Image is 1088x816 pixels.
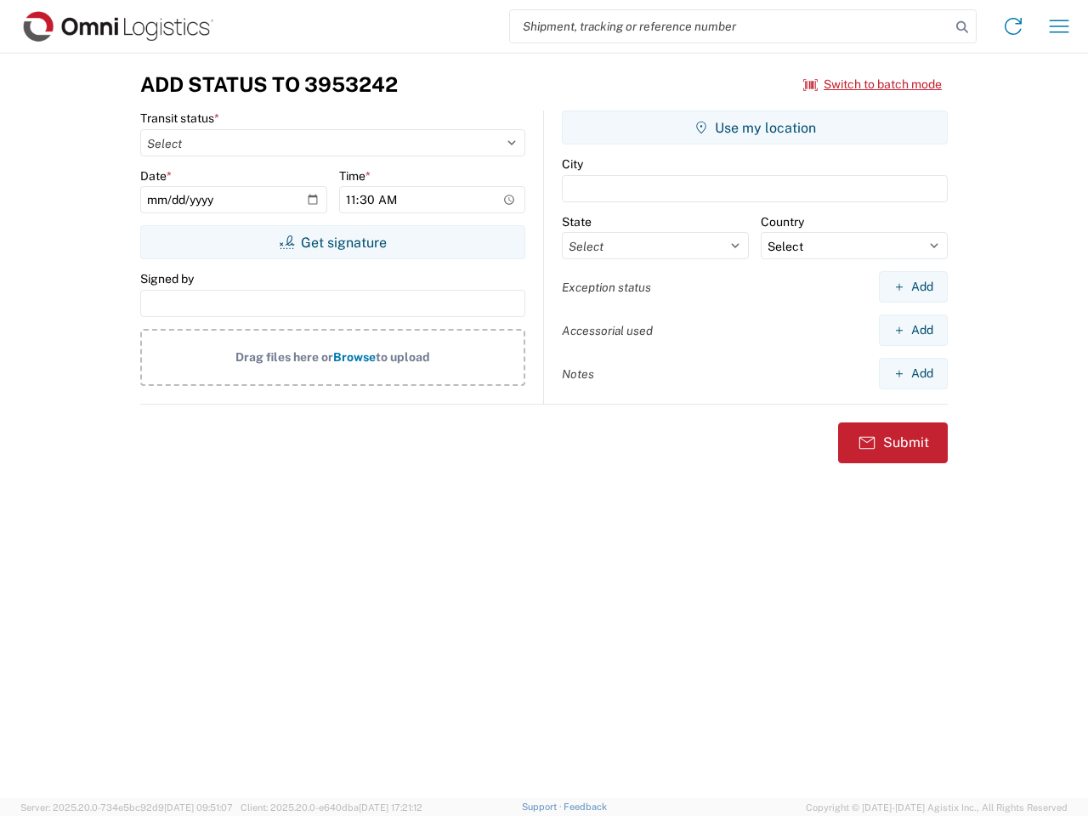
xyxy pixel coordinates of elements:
[510,10,950,42] input: Shipment, tracking or reference number
[140,168,172,184] label: Date
[140,72,398,97] h3: Add Status to 3953242
[564,802,607,812] a: Feedback
[806,800,1068,815] span: Copyright © [DATE]-[DATE] Agistix Inc., All Rights Reserved
[562,280,651,295] label: Exception status
[879,271,948,303] button: Add
[235,350,333,364] span: Drag files here or
[562,366,594,382] label: Notes
[562,110,948,144] button: Use my location
[164,802,233,813] span: [DATE] 09:51:07
[140,225,525,259] button: Get signature
[761,214,804,229] label: Country
[803,71,942,99] button: Switch to batch mode
[140,110,219,126] label: Transit status
[562,156,583,172] label: City
[140,271,194,286] label: Signed by
[879,358,948,389] button: Add
[838,422,948,463] button: Submit
[522,802,564,812] a: Support
[376,350,430,364] span: to upload
[562,323,653,338] label: Accessorial used
[879,314,948,346] button: Add
[333,350,376,364] span: Browse
[241,802,422,813] span: Client: 2025.20.0-e640dba
[562,214,592,229] label: State
[339,168,371,184] label: Time
[20,802,233,813] span: Server: 2025.20.0-734e5bc92d9
[359,802,422,813] span: [DATE] 17:21:12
